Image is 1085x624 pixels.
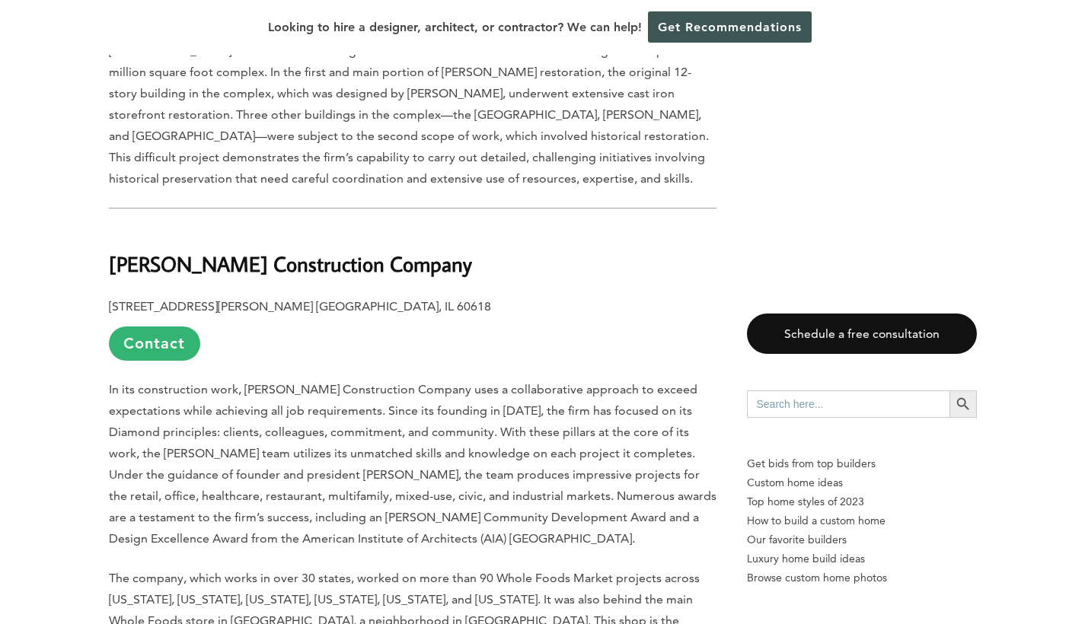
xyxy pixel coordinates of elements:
[747,492,977,511] a: Top home styles of 2023
[747,530,977,549] a: Our favorite builders
[955,396,972,412] svg: Search
[747,511,977,530] a: How to build a custom home
[747,549,977,568] a: Luxury home build ideas
[747,314,977,354] a: Schedule a free consultation
[109,326,200,361] a: Contact
[747,473,977,492] a: Custom home ideas
[109,250,472,277] b: [PERSON_NAME] Construction Company
[109,299,491,314] b: [STREET_ADDRESS][PERSON_NAME] [GEOGRAPHIC_DATA], IL 60618
[747,568,977,587] a: Browse custom home photos
[109,382,716,546] span: In its construction work, [PERSON_NAME] Construction Company uses a collaborative approach to exc...
[747,390,949,418] input: Search here...
[648,11,812,43] a: Get Recommendations
[747,454,977,473] p: Get bids from top builders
